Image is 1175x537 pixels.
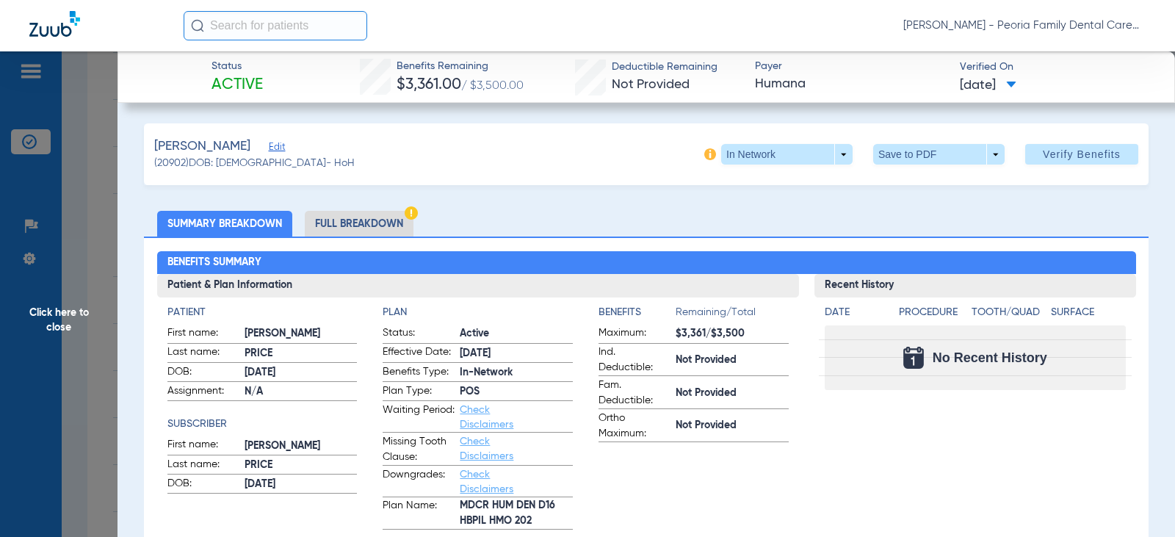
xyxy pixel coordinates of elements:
img: Search Icon [191,19,204,32]
h4: Tooth/Quad [972,305,1046,320]
span: Payer [755,59,947,74]
h4: Benefits [599,305,676,320]
h4: Surface [1051,305,1125,320]
h2: Benefits Summary [157,251,1136,275]
span: [DATE] [460,346,573,361]
span: Ortho Maximum: [599,411,670,442]
span: Deductible Remaining [612,60,717,75]
span: [DATE] [245,477,358,492]
span: / $3,500.00 [461,80,524,92]
img: Zuub Logo [29,11,80,37]
span: Plan Type: [383,383,455,401]
a: Check Disclaimers [460,469,513,494]
span: Plan Name: [383,498,455,529]
span: POS [460,384,573,400]
span: $3,361.00 [397,77,461,93]
span: No Recent History [933,350,1047,365]
span: PRICE [245,346,358,361]
span: First name: [167,437,239,455]
span: Verified On [960,60,1151,75]
span: Benefits Remaining [397,59,524,74]
span: Last name: [167,345,239,362]
button: Save to PDF [873,144,1005,165]
span: Verify Benefits [1043,148,1121,160]
span: DOB: [167,364,239,382]
span: Active [460,326,573,342]
img: info-icon [704,148,716,160]
span: N/A [245,384,358,400]
span: [DATE] [245,365,358,381]
button: In Network [721,144,853,165]
span: Not Provided [612,78,690,91]
h4: Subscriber [167,417,358,432]
input: Search for patients [184,11,367,40]
span: PRICE [245,458,358,473]
span: Ind. Deductible: [599,345,670,375]
h3: Patient & Plan Information [157,274,800,298]
span: [DATE] [960,76,1016,95]
img: Hazard [405,206,418,220]
a: Check Disclaimers [460,436,513,461]
span: (20902) DOB: [DEMOGRAPHIC_DATA] - HoH [154,156,355,171]
span: Fam. Deductible: [599,378,670,408]
app-breakdown-title: Tooth/Quad [972,305,1046,325]
span: Active [211,75,263,95]
span: Not Provided [676,386,789,401]
h4: Patient [167,305,358,320]
span: Last name: [167,457,239,475]
span: Remaining/Total [676,305,789,325]
span: Edit [269,142,282,156]
span: [PERSON_NAME] - Peoria Family Dental Care [903,18,1146,33]
span: Downgrades: [383,467,455,497]
app-breakdown-title: Surface [1051,305,1125,325]
span: In-Network [460,365,573,381]
span: Benefits Type: [383,364,455,382]
span: Not Provided [676,418,789,433]
h4: Date [825,305,886,320]
app-breakdown-title: Benefits [599,305,676,325]
span: Maximum: [599,325,670,343]
h4: Plan [383,305,573,320]
a: Check Disclaimers [460,405,513,430]
li: Summary Breakdown [157,211,292,237]
span: [PERSON_NAME] [154,137,250,156]
h3: Recent History [814,274,1135,298]
span: $3,361/$3,500 [676,326,789,342]
li: Full Breakdown [305,211,413,237]
span: Assignment: [167,383,239,401]
button: Verify Benefits [1025,144,1138,165]
span: Missing Tooth Clause: [383,434,455,465]
h4: Procedure [899,305,966,320]
app-breakdown-title: Procedure [899,305,966,325]
span: [PERSON_NAME] [245,326,358,342]
span: Humana [755,75,947,93]
img: Calendar [903,347,924,369]
span: Not Provided [676,353,789,368]
span: Status [211,59,263,74]
span: MDCR HUM DEN D16 HBPIL HMO 202 [460,498,573,529]
span: Waiting Period: [383,403,455,432]
app-breakdown-title: Date [825,305,886,325]
span: First name: [167,325,239,343]
span: DOB: [167,476,239,494]
span: Status: [383,325,455,343]
span: [PERSON_NAME] [245,439,358,454]
span: Effective Date: [383,345,455,362]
